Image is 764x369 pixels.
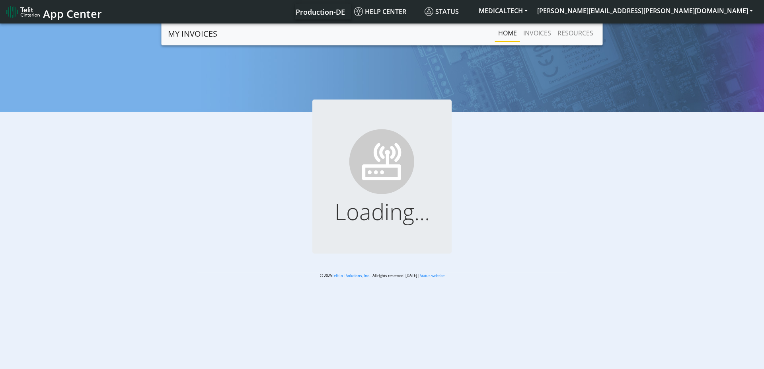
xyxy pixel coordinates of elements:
a: Status [421,4,474,20]
span: App Center [43,6,102,21]
a: Your current platform instance [295,4,345,20]
span: Help center [354,7,406,16]
a: Status website [420,273,444,278]
a: App Center [6,3,101,20]
button: [PERSON_NAME][EMAIL_ADDRESS][PERSON_NAME][DOMAIN_NAME] [532,4,758,18]
a: MY INVOICES [168,26,217,42]
a: RESOURCES [554,25,596,41]
button: MEDICALTECH [474,4,532,18]
a: Help center [351,4,421,20]
span: Status [425,7,459,16]
a: INVOICES [520,25,554,41]
a: Telit IoT Solutions, Inc. [332,273,370,278]
span: Production-DE [296,7,345,17]
img: status.svg [425,7,433,16]
img: logo-telit-cinterion-gw-new.png [6,6,40,18]
img: ... [345,125,419,198]
p: © 2025 . All rights reserved. [DATE] | [197,273,567,279]
a: Home [495,25,520,41]
h1: Loading... [325,198,439,225]
img: knowledge.svg [354,7,363,16]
